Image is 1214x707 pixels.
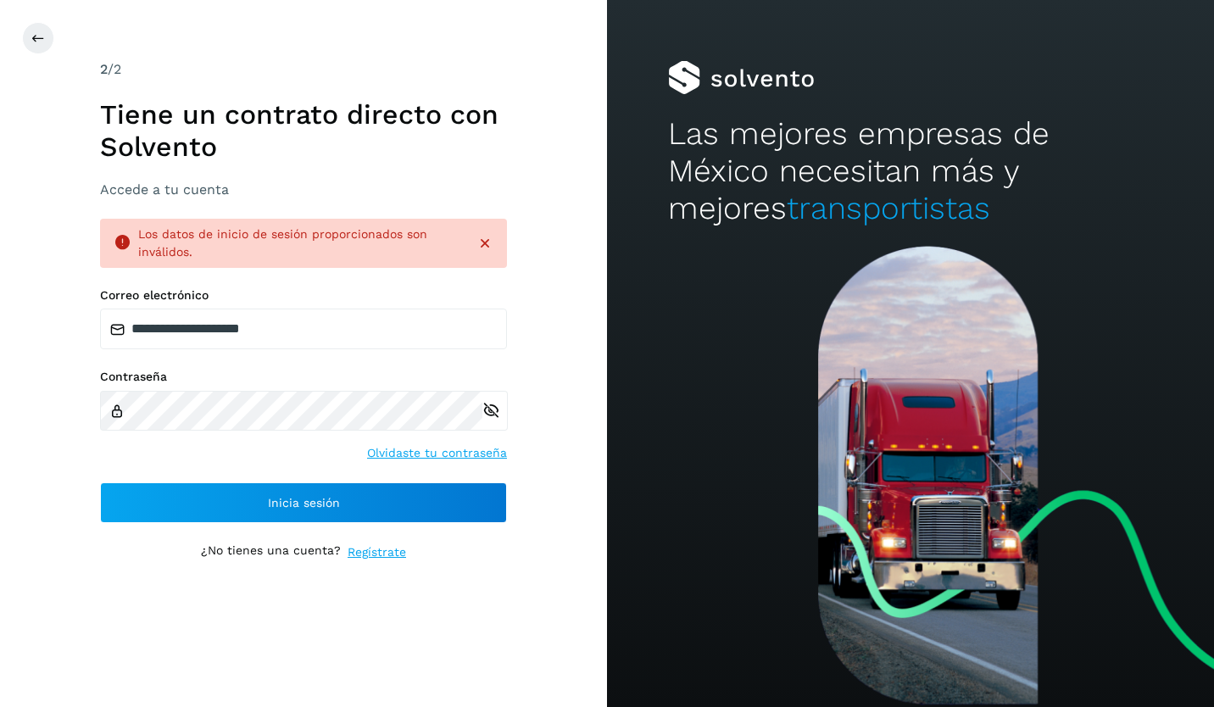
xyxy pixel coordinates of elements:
[668,115,1154,228] h2: Las mejores empresas de México necesitan más y mejores
[175,582,432,648] iframe: reCAPTCHA
[100,61,108,77] span: 2
[100,482,507,523] button: Inicia sesión
[348,543,406,561] a: Regístrate
[138,225,463,261] div: Los datos de inicio de sesión proporcionados son inválidos.
[201,543,341,561] p: ¿No tienes una cuenta?
[367,444,507,462] a: Olvidaste tu contraseña
[787,190,990,226] span: transportistas
[268,497,340,509] span: Inicia sesión
[100,288,507,303] label: Correo electrónico
[100,181,507,198] h3: Accede a tu cuenta
[100,370,507,384] label: Contraseña
[100,59,507,80] div: /2
[100,98,507,164] h1: Tiene un contrato directo con Solvento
